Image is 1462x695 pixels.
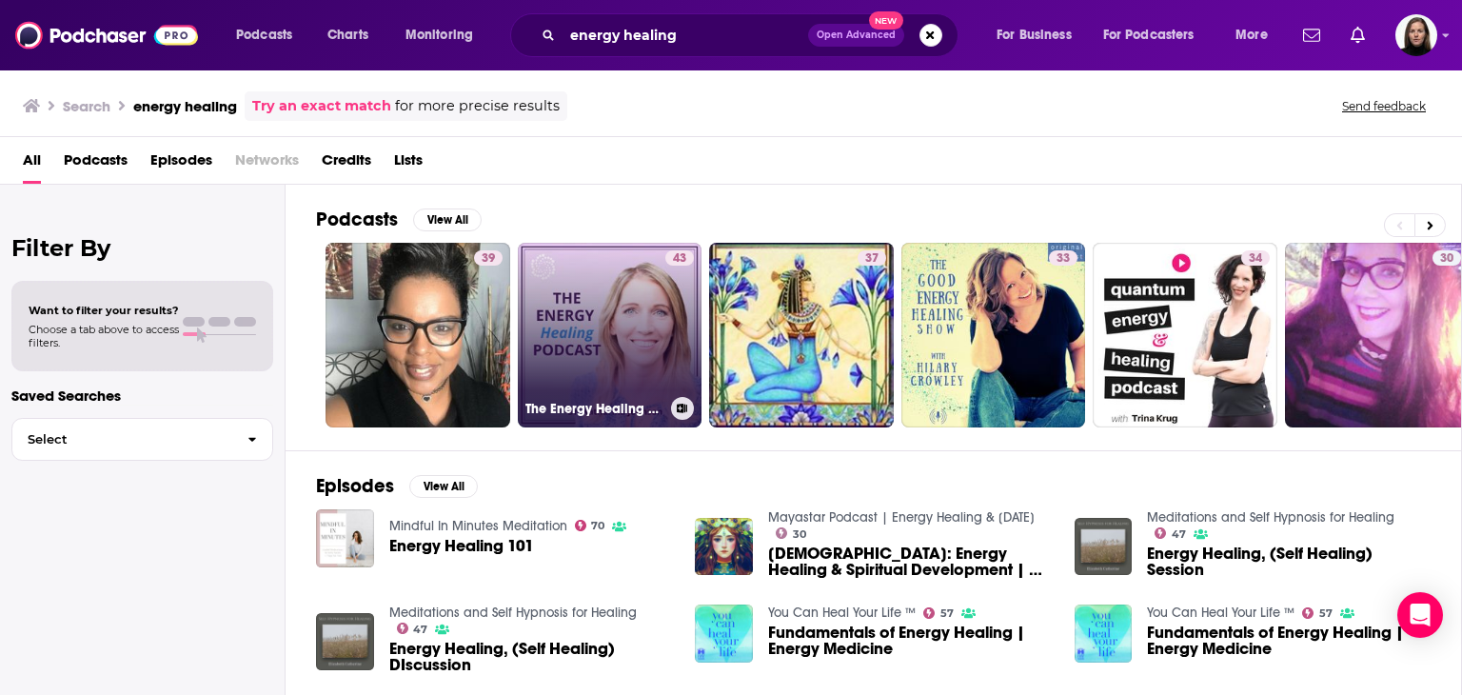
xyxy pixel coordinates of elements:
[394,145,423,184] a: Lists
[12,433,232,446] span: Select
[808,24,904,47] button: Open AdvancedNew
[768,546,1052,578] a: Shamanism: Energy Healing & Spiritual Development | A Mayastar Energy Healing Article
[11,387,273,405] p: Saved Searches
[150,145,212,184] a: Episodes
[1147,625,1431,657] a: Fundamentals of Energy Healing | Energy Medicine
[997,22,1072,49] span: For Business
[1235,22,1268,49] span: More
[389,518,567,534] a: Mindful In Minutes Meditation
[235,145,299,184] span: Networks
[591,522,604,530] span: 70
[1319,609,1333,618] span: 57
[528,13,977,57] div: Search podcasts, credits, & more...
[316,474,478,498] a: EpisodesView All
[397,623,428,634] a: 47
[1057,249,1070,268] span: 33
[1395,14,1437,56] button: Show profile menu
[316,474,394,498] h2: Episodes
[525,401,663,417] h3: The Energy Healing Podcast with [PERSON_NAME]
[776,527,806,539] a: 30
[395,95,560,117] span: for more precise results
[392,20,498,50] button: open menu
[865,249,879,268] span: 37
[923,607,954,619] a: 57
[817,30,896,40] span: Open Advanced
[1302,607,1333,619] a: 57
[389,641,673,673] a: Energy Healing, (Self Healing) DIscussion
[409,475,478,498] button: View All
[768,625,1052,657] a: Fundamentals of Energy Healing | Energy Medicine
[1222,20,1292,50] button: open menu
[1395,14,1437,56] span: Logged in as BevCat3
[793,530,806,539] span: 30
[389,605,637,621] a: Meditations and Self Hypnosis for Healing
[1343,19,1373,51] a: Show notifications dropdown
[1395,14,1437,56] img: User Profile
[1336,98,1432,114] button: Send feedback
[1397,592,1443,638] div: Open Intercom Messenger
[1093,243,1277,427] a: 34
[1147,605,1294,621] a: You Can Heal Your Life ™
[29,323,179,349] span: Choose a tab above to access filters.
[940,609,954,618] span: 57
[695,605,753,663] img: Fundamentals of Energy Healing | Energy Medicine
[64,145,128,184] a: Podcasts
[1075,518,1133,576] img: Energy Healing, (Self Healing) Session
[482,249,495,268] span: 39
[11,234,273,262] h2: Filter By
[858,250,886,266] a: 37
[1241,250,1270,266] a: 34
[316,208,482,231] a: PodcastsView All
[518,243,702,427] a: 43The Energy Healing Podcast with [PERSON_NAME]
[709,243,894,427] a: 37
[983,20,1096,50] button: open menu
[405,22,473,49] span: Monitoring
[413,625,427,634] span: 47
[768,546,1052,578] span: [DEMOGRAPHIC_DATA]: Energy Healing & Spiritual Development | A Mayastar Energy Healing Article
[1440,249,1453,268] span: 30
[575,520,605,531] a: 70
[1155,527,1186,539] a: 47
[1147,509,1394,526] a: Meditations and Self Hypnosis for Healing
[236,22,292,49] span: Podcasts
[223,20,317,50] button: open menu
[768,605,916,621] a: You Can Heal Your Life ™
[322,145,371,184] a: Credits
[11,418,273,461] button: Select
[315,20,380,50] a: Charts
[1049,250,1077,266] a: 33
[1075,605,1133,663] img: Fundamentals of Energy Healing | Energy Medicine
[327,22,368,49] span: Charts
[901,243,1086,427] a: 33
[1147,546,1431,578] a: Energy Healing, (Self Healing) Session
[665,250,694,266] a: 43
[389,538,534,554] a: Energy Healing 101
[29,304,179,317] span: Want to filter your results?
[869,11,903,30] span: New
[474,250,503,266] a: 39
[316,509,374,567] img: Energy Healing 101
[768,509,1035,526] a: Mayastar Podcast | Energy Healing & Ascension
[1103,22,1195,49] span: For Podcasters
[673,249,686,268] span: 43
[23,145,41,184] a: All
[63,97,110,115] h3: Search
[563,20,808,50] input: Search podcasts, credits, & more...
[15,17,198,53] a: Podchaser - Follow, Share and Rate Podcasts
[316,613,374,671] img: Energy Healing, (Self Healing) DIscussion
